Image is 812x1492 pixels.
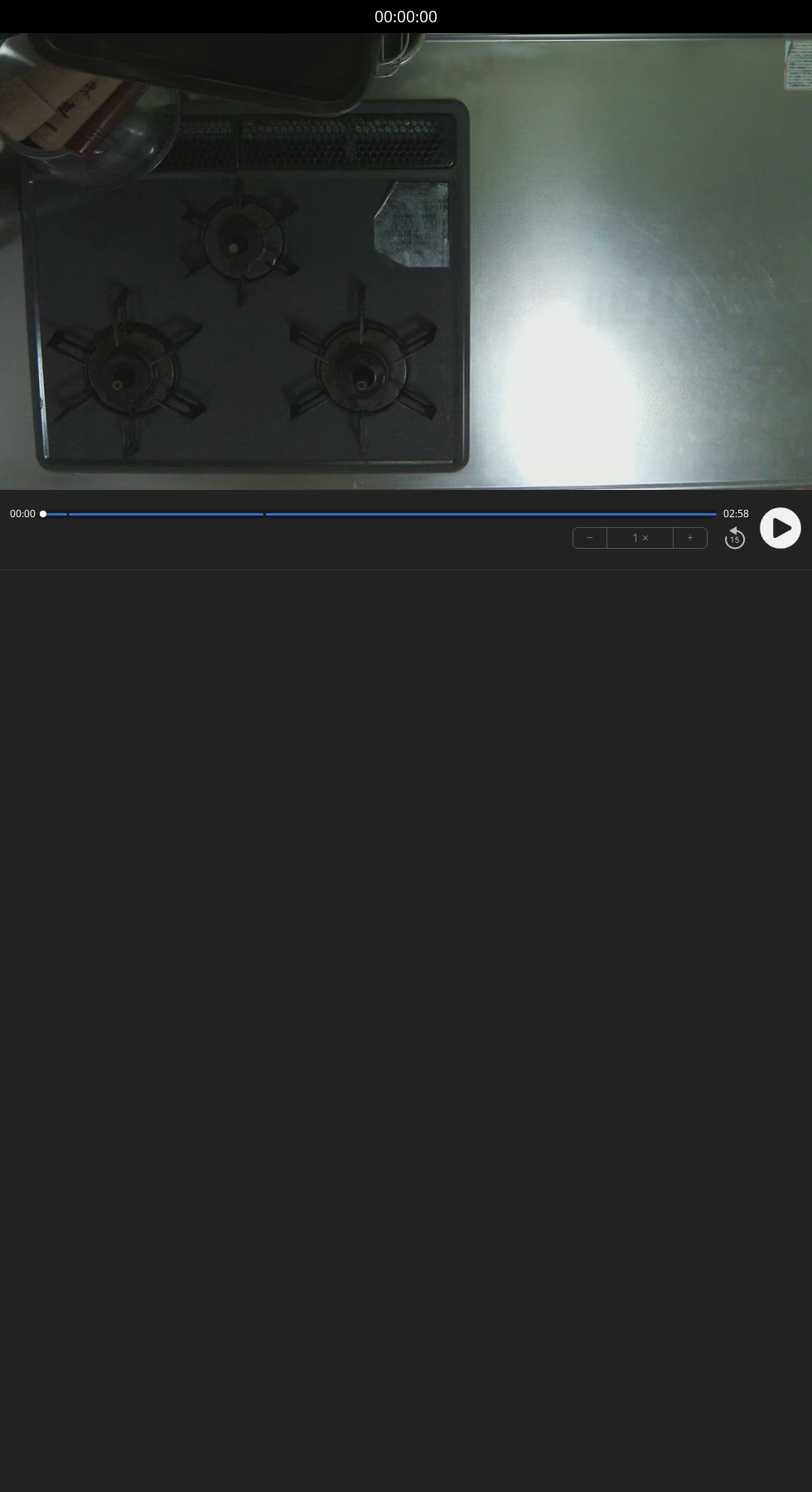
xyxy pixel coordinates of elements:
[375,5,437,29] a: 00:00:00
[607,528,674,548] div: 1 ×
[573,528,607,548] button: −
[723,507,749,521] span: 02:58
[10,507,36,521] span: 00:00
[674,528,707,548] button: +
